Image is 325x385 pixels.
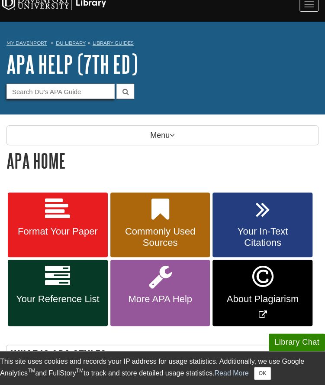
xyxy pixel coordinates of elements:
[14,294,101,305] span: Your Reference List
[76,368,84,374] sup: TM
[117,294,204,305] span: More APA Help
[117,226,204,248] span: Commonly Used Sources
[254,367,271,380] button: Close
[269,333,325,351] button: Library Chat
[214,369,248,376] a: Read More
[6,84,115,99] input: Search DU's APA Guide
[7,345,318,368] h2: What is APA Style?
[6,150,319,172] h1: APA Home
[28,368,35,374] sup: TM
[219,294,306,305] span: About Plagiarism
[93,40,134,46] a: Library Guides
[14,226,101,237] span: Format Your Paper
[219,226,306,248] span: Your In-Text Citations
[110,260,210,326] a: More APA Help
[212,260,312,326] a: Link opens in new window
[212,192,312,258] a: Your In-Text Citations
[6,51,138,78] a: APA Help (7th Ed)
[8,260,108,326] a: Your Reference List
[6,125,319,145] p: Menu
[8,192,108,258] a: Format Your Paper
[56,40,86,46] a: DU Library
[110,192,210,258] a: Commonly Used Sources
[6,39,47,47] a: My Davenport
